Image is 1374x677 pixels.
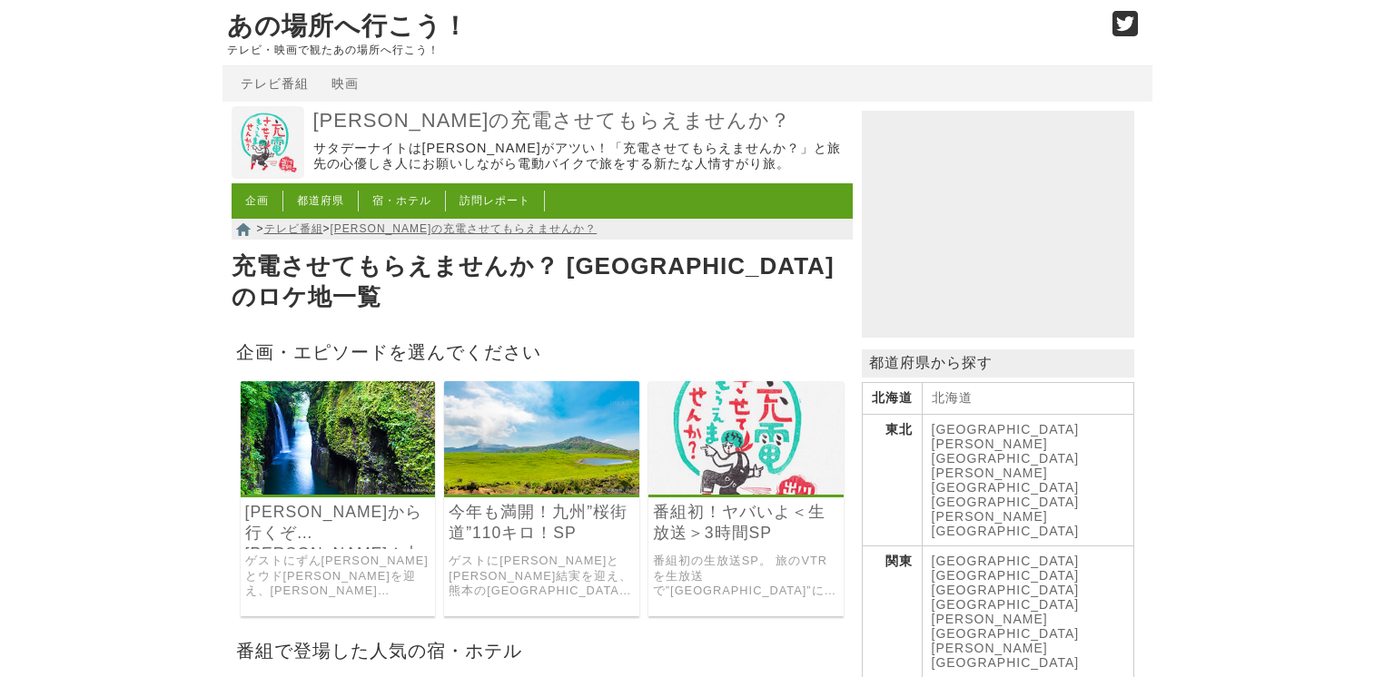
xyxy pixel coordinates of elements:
a: 映画 [331,76,359,91]
a: 都道府県 [297,194,344,207]
th: 北海道 [862,383,922,415]
a: ゲストに[PERSON_NAME]と[PERSON_NAME]結実を迎え、熊本の[GEOGRAPHIC_DATA]から大分の桜[PERSON_NAME]を目指した旅。 [449,554,635,599]
a: [GEOGRAPHIC_DATA] [932,554,1080,568]
a: 出川哲朗の充電させてもらえませんか？ [232,166,304,182]
a: [GEOGRAPHIC_DATA] [932,422,1080,437]
a: 出川哲朗の充電させてもらえませんか？ 絶景“高千穂峡”から行くぞ別府!!九州“温泉天国”いい湯だヨ170キロ！ずん飯尾さん登場でハァビバノンノンSP [241,482,436,497]
a: [PERSON_NAME][GEOGRAPHIC_DATA] [932,612,1080,641]
iframe: Advertisement [862,111,1134,338]
a: 北海道 [932,390,973,405]
a: [GEOGRAPHIC_DATA] [932,568,1080,583]
a: 企画 [245,194,269,207]
img: 出川哲朗の充電させてもらえませんか？ ワォ！”生放送”で一緒に充電みてねSPだッ！温泉天国”日田街道”をパワスポ宇戸の庄から131㌔！ですが…初の生放送に哲朗もドキドキでヤバいよ²SP [648,381,844,495]
a: [PERSON_NAME] [932,641,1048,655]
img: 出川哲朗の充電させてもらえませんか？ [232,106,304,179]
h1: 充電させてもらえませんか？ [GEOGRAPHIC_DATA]のロケ地一覧 [232,247,853,318]
a: [PERSON_NAME]から行くぞ[PERSON_NAME]！九州温泉巡りの旅 [245,502,431,544]
p: 都道府県から探す [862,349,1134,378]
a: [PERSON_NAME][GEOGRAPHIC_DATA] [932,509,1080,538]
nav: > > [232,219,853,240]
a: 訪問レポート [460,194,530,207]
a: [PERSON_NAME][GEOGRAPHIC_DATA] [932,437,1080,466]
a: [GEOGRAPHIC_DATA] [932,583,1080,597]
a: ゲストにずん[PERSON_NAME]とウド[PERSON_NAME]を迎え、[PERSON_NAME][GEOGRAPHIC_DATA]の[PERSON_NAME][GEOGRAPHIC_DA... [245,554,431,599]
a: Twitter (@go_thesights) [1112,22,1139,37]
a: [PERSON_NAME]の充電させてもらえませんか？ [313,108,848,134]
a: 番組初！ヤバいよ＜生放送＞3時間SP [653,502,839,544]
h2: 番組で登場した人気の宿・ホテル [232,634,853,666]
h2: 企画・エピソードを選んでください [232,336,853,368]
a: 番組初の生放送SP。 旅のVTRを生放送で”[GEOGRAPHIC_DATA]”にお邪魔して一緒に見ます。 VTRでは、ゲストに[PERSON_NAME]と[PERSON_NAME]を迎えて、[... [653,554,839,599]
a: テレビ番組 [241,76,309,91]
img: 出川哲朗の充電させてもらえませんか？ 今年も桜が満開だ！行くぞ絶景の九州”さくら街道”110キロ！DJKOOがパワスポ・絶品グルメにYEAH！岡田結実は大雨にワォ！名物秘湯にヤバいよヤバいよSP [444,381,639,495]
a: あの場所へ行こう！ [227,12,469,40]
a: 今年も満開！九州”桜街道”110キロ！SP [449,502,635,544]
a: [GEOGRAPHIC_DATA] [932,655,1080,670]
a: [PERSON_NAME][GEOGRAPHIC_DATA] [932,466,1080,495]
a: [PERSON_NAME]の充電させてもらえませんか？ [331,222,598,235]
a: [GEOGRAPHIC_DATA] [932,597,1080,612]
p: サタデーナイトは[PERSON_NAME]がアツい！「充電させてもらえませんか？」と旅先の心優しき人にお願いしながら電動バイクで旅をする新たな人情すがり旅。 [313,141,848,172]
a: 出川哲朗の充電させてもらえませんか？ ワォ！”生放送”で一緒に充電みてねSPだッ！温泉天国”日田街道”をパワスポ宇戸の庄から131㌔！ですが…初の生放送に哲朗もドキドキでヤバいよ²SP [648,482,844,497]
img: 出川哲朗の充電させてもらえませんか？ 絶景“高千穂峡”から行くぞ別府!!九州“温泉天国”いい湯だヨ170キロ！ずん飯尾さん登場でハァビバノンノンSP [241,381,436,495]
th: 東北 [862,415,922,546]
a: [GEOGRAPHIC_DATA] [932,495,1080,509]
a: 宿・ホテル [372,194,431,207]
a: 出川哲朗の充電させてもらえませんか？ 今年も桜が満開だ！行くぞ絶景の九州”さくら街道”110キロ！DJKOOがパワスポ・絶品グルメにYEAH！岡田結実は大雨にワォ！名物秘湯にヤバいよヤバいよSP [444,482,639,497]
a: テレビ番組 [264,222,323,235]
p: テレビ・映画で観たあの場所へ行こう！ [227,44,1093,56]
